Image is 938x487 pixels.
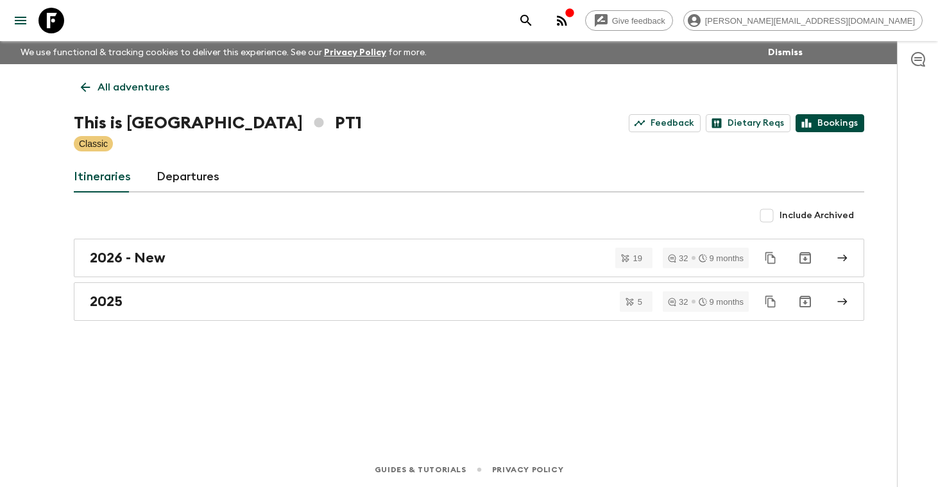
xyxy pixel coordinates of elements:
span: Give feedback [605,16,672,26]
div: 32 [668,298,688,306]
div: 32 [668,254,688,262]
a: Dietary Reqs [706,114,790,132]
p: Classic [79,137,108,150]
span: Include Archived [780,209,854,222]
p: We use functional & tracking cookies to deliver this experience. See our for more. [15,41,432,64]
a: Bookings [796,114,864,132]
h2: 2025 [90,293,123,310]
a: Give feedback [585,10,673,31]
a: 2025 [74,282,864,321]
span: 19 [626,254,650,262]
span: 5 [630,298,650,306]
button: search adventures [513,8,539,33]
button: Archive [792,245,818,271]
button: Duplicate [759,246,782,269]
button: menu [8,8,33,33]
a: 2026 - New [74,239,864,277]
button: Archive [792,289,818,314]
a: Feedback [629,114,701,132]
div: 9 months [699,254,744,262]
div: [PERSON_NAME][EMAIL_ADDRESS][DOMAIN_NAME] [683,10,923,31]
button: Duplicate [759,290,782,313]
p: All adventures [98,80,169,95]
div: 9 months [699,298,744,306]
a: All adventures [74,74,176,100]
a: Itineraries [74,162,131,192]
span: [PERSON_NAME][EMAIL_ADDRESS][DOMAIN_NAME] [698,16,922,26]
a: Privacy Policy [492,463,563,477]
button: Dismiss [765,44,806,62]
h1: This is [GEOGRAPHIC_DATA] PT1 [74,110,362,136]
h2: 2026 - New [90,250,166,266]
a: Guides & Tutorials [375,463,466,477]
a: Departures [157,162,219,192]
a: Privacy Policy [324,48,386,57]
